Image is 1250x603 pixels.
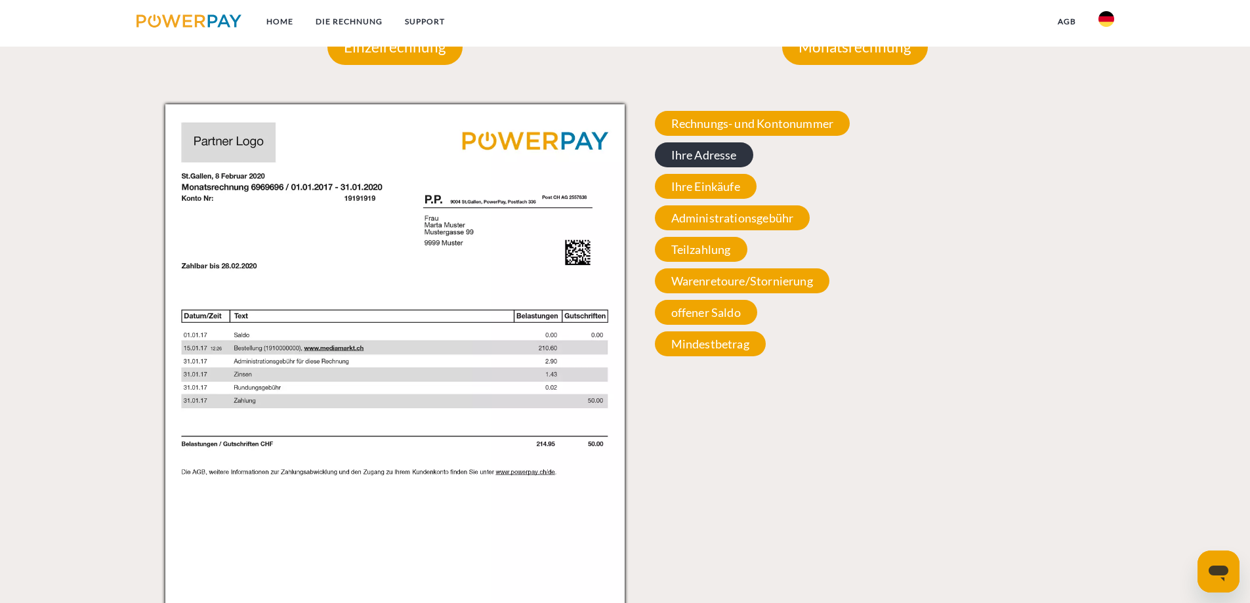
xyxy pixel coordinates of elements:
iframe: Schaltfläche zum Öffnen des Messaging-Fensters [1198,551,1240,593]
img: de [1098,11,1114,27]
p: Monatsrechnung [782,30,928,65]
span: Rechnungs- und Kontonummer [655,111,850,136]
span: Teilzahlung [655,237,747,262]
span: Warenretoure/Stornierung [655,268,829,293]
span: offener Saldo [655,300,757,325]
p: Einzelrechnung [327,30,463,65]
a: Home [255,10,304,33]
span: Mindestbetrag [655,331,766,356]
a: DIE RECHNUNG [304,10,394,33]
a: agb [1047,10,1087,33]
span: Ihre Einkäufe [655,174,757,199]
img: logo-powerpay.svg [136,14,242,28]
span: Ihre Adresse [655,142,753,167]
a: SUPPORT [394,10,456,33]
span: Administrationsgebühr [655,205,810,230]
